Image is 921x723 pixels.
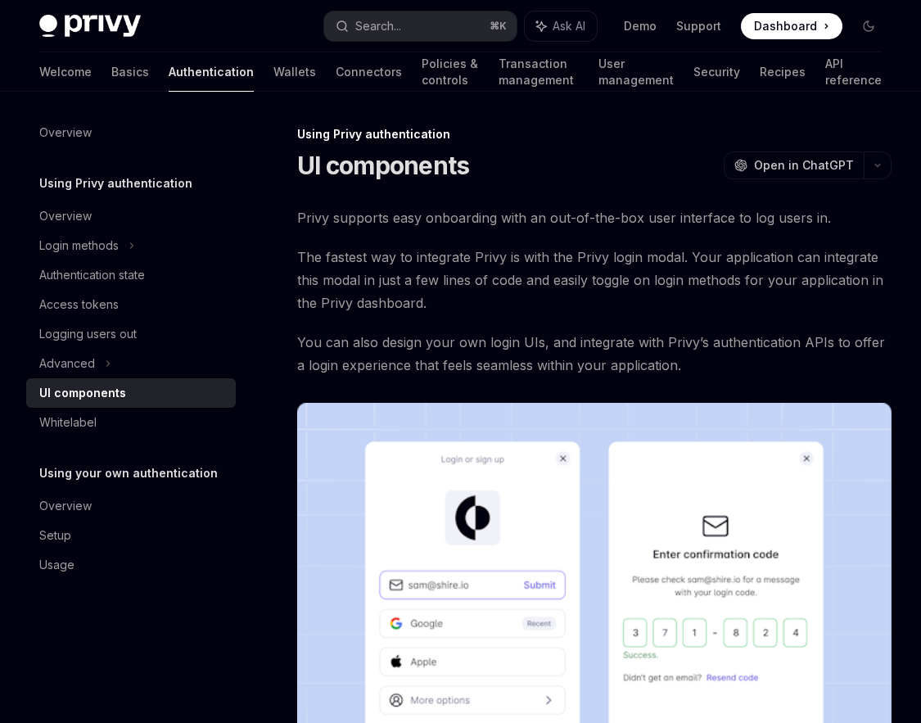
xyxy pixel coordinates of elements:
div: Overview [39,496,92,516]
a: User management [598,52,674,92]
a: Authentication [169,52,254,92]
button: Open in ChatGPT [724,151,864,179]
a: Setup [26,521,236,550]
a: API reference [825,52,882,92]
a: Overview [26,118,236,147]
div: Authentication state [39,265,145,285]
div: Logging users out [39,324,137,344]
span: Ask AI [553,18,585,34]
a: UI components [26,378,236,408]
div: Search... [355,16,401,36]
a: Recipes [760,52,806,92]
div: Login methods [39,236,119,255]
div: Overview [39,206,92,226]
a: Wallets [273,52,316,92]
div: Usage [39,555,74,575]
h5: Using your own authentication [39,463,218,483]
div: UI components [39,383,126,403]
div: Setup [39,526,71,545]
a: Overview [26,201,236,231]
div: Overview [39,123,92,142]
div: Advanced [39,354,95,373]
a: Support [676,18,721,34]
img: dark logo [39,15,141,38]
span: Dashboard [754,18,817,34]
a: Logging users out [26,319,236,349]
div: Access tokens [39,295,119,314]
a: Usage [26,550,236,580]
a: Dashboard [741,13,842,39]
div: Whitelabel [39,413,97,432]
a: Access tokens [26,290,236,319]
a: Overview [26,491,236,521]
button: Toggle dark mode [856,13,882,39]
div: Using Privy authentication [297,126,892,142]
span: Privy supports easy onboarding with an out-of-the-box user interface to log users in. [297,206,892,229]
a: Welcome [39,52,92,92]
a: Connectors [336,52,402,92]
span: You can also design your own login UIs, and integrate with Privy’s authentication APIs to offer a... [297,331,892,377]
h1: UI components [297,151,469,180]
a: Basics [111,52,149,92]
a: Policies & controls [422,52,479,92]
a: Demo [624,18,657,34]
a: Transaction management [499,52,579,92]
span: Open in ChatGPT [754,157,854,174]
span: The fastest way to integrate Privy is with the Privy login modal. Your application can integrate ... [297,246,892,314]
span: ⌘ K [490,20,507,33]
a: Security [693,52,740,92]
a: Authentication state [26,260,236,290]
h5: Using Privy authentication [39,174,192,193]
a: Whitelabel [26,408,236,437]
button: Search...⌘K [324,11,516,41]
button: Ask AI [525,11,597,41]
